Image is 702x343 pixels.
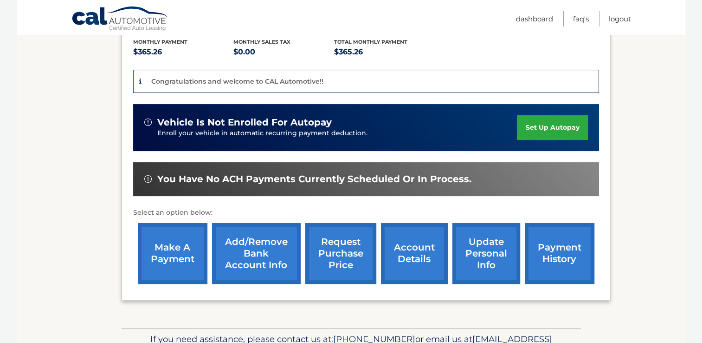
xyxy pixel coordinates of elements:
[233,39,290,45] span: Monthly sales Tax
[157,173,471,185] span: You have no ACH payments currently scheduled or in process.
[133,46,234,59] p: $365.26
[151,77,323,86] p: Congratulations and welcome to CAL Automotive!!
[212,223,301,284] a: Add/Remove bank account info
[516,11,553,26] a: Dashboard
[573,11,589,26] a: FAQ's
[138,223,207,284] a: make a payment
[71,6,169,33] a: Cal Automotive
[452,223,520,284] a: update personal info
[334,46,435,59] p: $365.26
[144,119,152,126] img: alert-white.svg
[133,207,599,218] p: Select an option below:
[157,117,332,128] span: vehicle is not enrolled for autopay
[525,223,594,284] a: payment history
[233,46,334,59] p: $0.00
[133,39,187,45] span: Monthly Payment
[157,128,517,139] p: Enroll your vehicle in automatic recurring payment deduction.
[381,223,448,284] a: account details
[305,223,376,284] a: request purchase price
[334,39,407,45] span: Total Monthly Payment
[517,115,587,140] a: set up autopay
[609,11,631,26] a: Logout
[144,175,152,183] img: alert-white.svg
